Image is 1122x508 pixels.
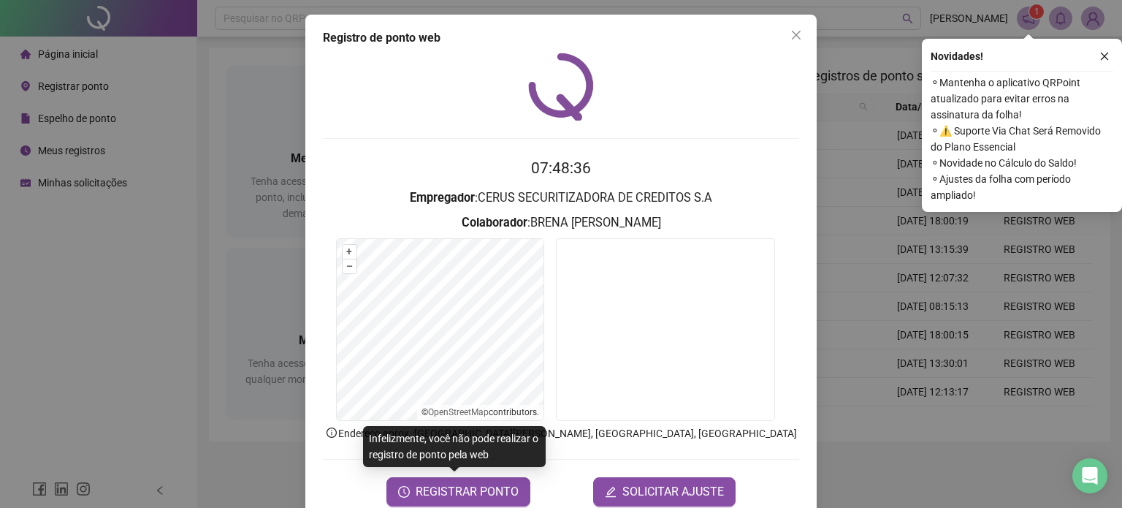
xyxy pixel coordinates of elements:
div: Infelizmente, você não pode realizar o registro de ponto pela web [363,426,546,467]
span: edit [605,486,617,498]
time: 07:48:36 [531,159,591,177]
span: SOLICITAR AJUSTE [622,483,724,501]
span: ⚬ Mantenha o aplicativo QRPoint atualizado para evitar erros na assinatura da folha! [931,75,1113,123]
p: Endereço aprox. : [GEOGRAPHIC_DATA][PERSON_NAME], [GEOGRAPHIC_DATA], [GEOGRAPHIC_DATA] [323,425,799,441]
button: REGISTRAR PONTO [386,477,530,507]
h3: : BRENA [PERSON_NAME] [323,213,799,232]
a: OpenStreetMap [428,407,489,417]
img: QRPoint [528,53,594,121]
button: + [343,245,356,259]
div: Registro de ponto web [323,29,799,47]
span: close [790,29,802,41]
span: ⚬ ⚠️ Suporte Via Chat Será Removido do Plano Essencial [931,123,1113,155]
div: Open Intercom Messenger [1072,458,1107,493]
span: ⚬ Ajustes da folha com período ampliado! [931,171,1113,203]
span: clock-circle [398,486,410,498]
strong: Colaborador [462,216,527,230]
span: close [1099,51,1110,61]
span: Novidades ! [931,48,983,64]
span: info-circle [325,426,338,439]
strong: Empregador [410,191,475,205]
button: Close [785,23,808,47]
span: REGISTRAR PONTO [416,483,519,501]
li: © contributors. [421,407,539,417]
button: editSOLICITAR AJUSTE [593,477,736,507]
button: – [343,259,356,273]
span: ⚬ Novidade no Cálculo do Saldo! [931,155,1113,171]
h3: : CERUS SECURITIZADORA DE CREDITOS S.A [323,189,799,208]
